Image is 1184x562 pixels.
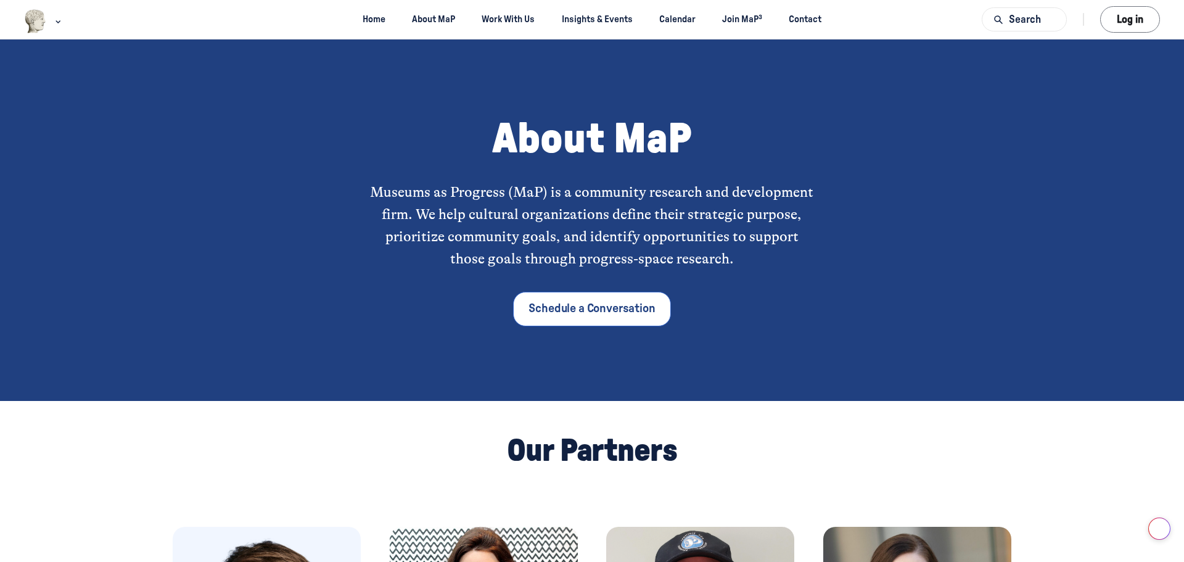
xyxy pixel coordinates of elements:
button: Search [982,7,1067,31]
span: About MaP [492,118,692,160]
img: Museums as Progress logo [24,9,47,33]
a: Calendar [648,8,706,31]
a: Join MaP³ [712,8,773,31]
a: Contact [778,8,832,31]
span: Museums as Progress (MaP) is a community research and development firm. We help cultural organiza... [370,184,816,267]
p: Schedule a Conversation [528,300,655,318]
a: Work With Us [471,8,546,31]
span: Our Partners [507,435,678,467]
a: Schedule a Conversation [513,292,670,326]
a: Insights & Events [551,8,643,31]
a: Home [352,8,397,31]
button: Museums as Progress logo [24,8,64,35]
a: About MaP [401,8,466,31]
button: Log in [1100,6,1160,33]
